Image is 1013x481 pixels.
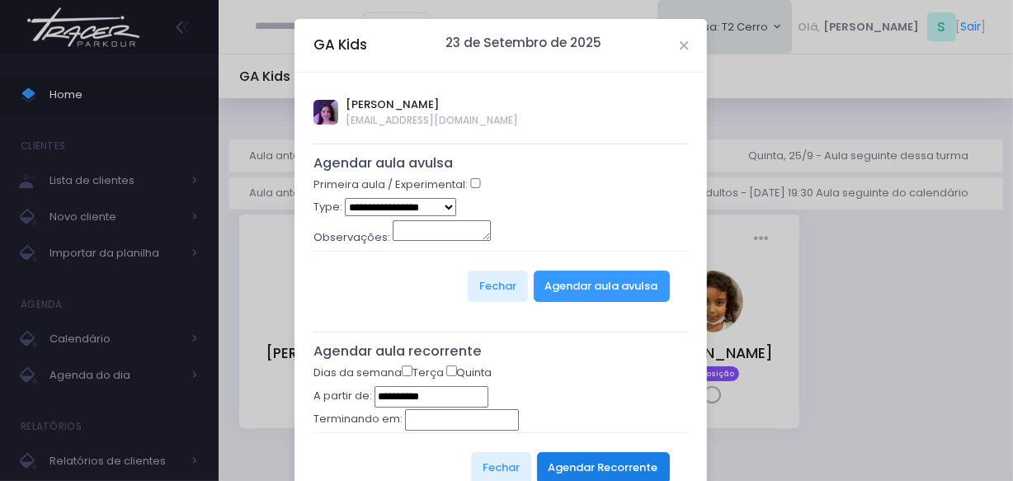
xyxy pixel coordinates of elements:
[313,343,689,360] h5: Agendar aula recorrente
[446,365,457,376] input: Quinta
[313,35,367,55] h5: GA Kids
[468,271,528,302] button: Fechar
[445,35,601,50] h6: 23 de Setembro de 2025
[313,199,342,215] label: Type:
[313,229,390,246] label: Observações:
[346,113,519,128] span: [EMAIL_ADDRESS][DOMAIN_NAME]
[402,365,444,381] label: Terça
[313,177,468,193] label: Primeira aula / Experimental:
[313,411,403,427] label: Terminando em:
[346,97,519,113] span: [PERSON_NAME]
[402,365,412,376] input: Terça
[534,271,670,302] button: Agendar aula avulsa
[313,155,689,172] h5: Agendar aula avulsa
[680,41,688,50] button: Close
[313,388,372,404] label: A partir de:
[446,365,492,381] label: Quinta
